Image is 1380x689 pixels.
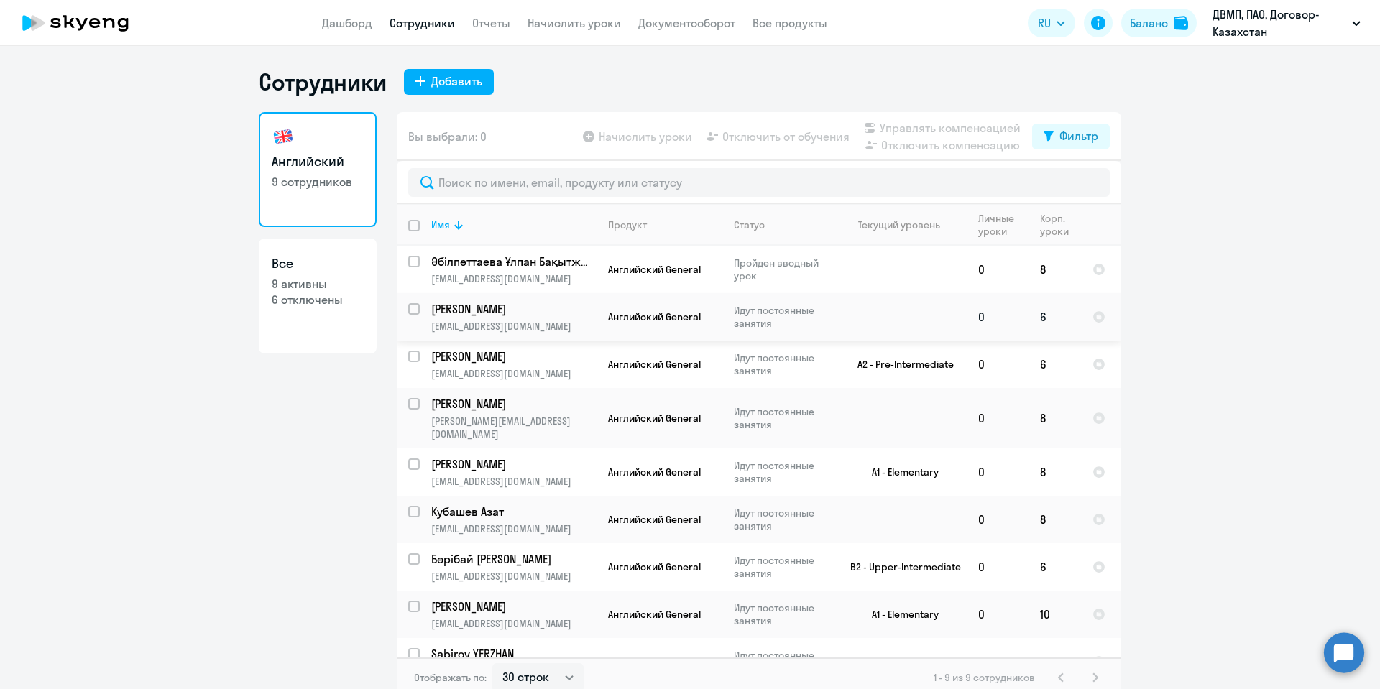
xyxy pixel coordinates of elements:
[753,16,827,30] a: Все продукты
[431,475,596,488] p: [EMAIL_ADDRESS][DOMAIN_NAME]
[1040,212,1071,238] div: Корп. уроки
[431,367,596,380] p: [EMAIL_ADDRESS][DOMAIN_NAME]
[431,551,596,567] a: Бөрібай [PERSON_NAME]
[833,591,967,638] td: A1 - Elementary
[608,412,701,425] span: Английский General
[967,591,1029,638] td: 0
[431,504,594,519] p: Кубашев Азат
[734,507,832,532] p: Идут постоянные занятия
[734,304,832,330] p: Идут постоянные занятия
[272,276,364,292] p: 9 активны
[390,16,455,30] a: Сотрудники
[978,212,1018,238] div: Личные уроки
[1029,341,1081,388] td: 6
[431,254,596,269] a: Әбілпәттаева Ұлпан Бақытжанқызы
[734,459,832,485] p: Идут постоянные занятия
[608,655,701,668] span: Английский General
[528,16,621,30] a: Начислить уроки
[431,415,596,440] p: [PERSON_NAME][EMAIL_ADDRESS][DOMAIN_NAME]
[858,218,940,231] div: Текущий уровень
[934,671,1035,684] span: 1 - 9 из 9 сотрудников
[608,513,701,526] span: Английский General
[272,152,364,171] h3: Английский
[431,218,596,231] div: Имя
[967,448,1029,496] td: 0
[272,292,364,307] p: 6 отключены
[1032,124,1110,149] button: Фильтр
[967,388,1029,448] td: 0
[608,608,701,621] span: Английский General
[431,254,594,269] p: Әбілпәттаева Ұлпан Бақытжанқызы
[608,310,701,323] span: Английский General
[1213,6,1346,40] p: ДВМП, ПАО, Договор-Казахстан
[272,125,295,148] img: english
[1205,6,1368,40] button: ДВМП, ПАО, Договор-Казахстан
[431,504,596,519] a: Кубашев Азат
[734,649,832,675] p: Идут постоянные занятия
[734,405,832,431] p: Идут постоянные занятия
[734,218,765,231] div: Статус
[1038,14,1051,32] span: RU
[322,16,372,30] a: Дашборд
[967,293,1029,341] td: 0
[967,638,1029,685] td: 0
[431,73,482,90] div: Добавить
[259,112,377,227] a: Английский9 сотрудников
[431,617,596,630] p: [EMAIL_ADDRESS][DOMAIN_NAME]
[408,168,1110,197] input: Поиск по имени, email, продукту или статусу
[272,174,364,190] p: 9 сотрудников
[431,598,594,614] p: [PERSON_NAME]
[404,69,494,95] button: Добавить
[967,246,1029,293] td: 0
[608,466,701,478] span: Английский General
[833,448,967,496] td: A1 - Elementary
[431,272,596,285] p: [EMAIL_ADDRESS][DOMAIN_NAME]
[1029,246,1081,293] td: 8
[472,16,510,30] a: Отчеты
[1029,591,1081,638] td: 10
[1029,448,1081,496] td: 8
[431,348,594,364] p: [PERSON_NAME]
[431,396,594,412] p: [PERSON_NAME]
[845,218,966,231] div: Текущий уровень
[431,646,596,662] a: Sabirov YERZHAN
[967,496,1029,543] td: 0
[1121,9,1197,37] button: Балансbalance
[833,543,967,591] td: B2 - Upper-Intermediate
[408,128,487,145] span: Вы выбрали: 0
[734,218,832,231] div: Статус
[978,212,1028,238] div: Личные уроки
[1029,293,1081,341] td: 6
[431,570,596,583] p: [EMAIL_ADDRESS][DOMAIN_NAME]
[414,671,487,684] span: Отображать по:
[608,263,701,276] span: Английский General
[431,396,596,412] a: [PERSON_NAME]
[431,456,594,472] p: [PERSON_NAME]
[431,522,596,535] p: [EMAIL_ADDRESS][DOMAIN_NAME]
[833,341,967,388] td: A2 - Pre-Intermediate
[1029,388,1081,448] td: 8
[734,351,832,377] p: Идут постоянные занятия
[259,239,377,353] a: Все9 активны6 отключены
[431,301,596,317] a: [PERSON_NAME]
[1040,212,1080,238] div: Корп. уроки
[1029,543,1081,591] td: 6
[431,218,450,231] div: Имя
[608,560,701,573] span: Английский General
[608,358,701,371] span: Английский General
[734,256,832,282] p: Пройден вводный урок
[431,598,596,614] a: [PERSON_NAME]
[967,341,1029,388] td: 0
[734,554,832,580] p: Идут постоянные занятия
[431,456,596,472] a: [PERSON_NAME]
[1174,16,1188,30] img: balance
[1059,127,1098,144] div: Фильтр
[431,348,596,364] a: [PERSON_NAME]
[608,218,647,231] div: Продукт
[1028,9,1075,37] button: RU
[431,551,594,567] p: Бөрібай [PERSON_NAME]
[272,254,364,273] h3: Все
[608,218,722,231] div: Продукт
[431,646,594,662] p: Sabirov YERZHAN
